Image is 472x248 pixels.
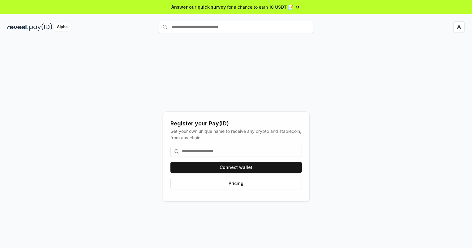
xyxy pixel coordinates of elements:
button: Pricing [170,178,302,189]
button: Connect wallet [170,162,302,173]
div: Register your Pay(ID) [170,119,302,128]
div: Alpha [54,23,71,31]
div: Get your own unique name to receive any crypto and stablecoin, from any chain [170,128,302,141]
span: Answer our quick survey [171,4,226,10]
span: for a chance to earn 10 USDT 📝 [227,4,293,10]
img: reveel_dark [7,23,28,31]
img: pay_id [29,23,52,31]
